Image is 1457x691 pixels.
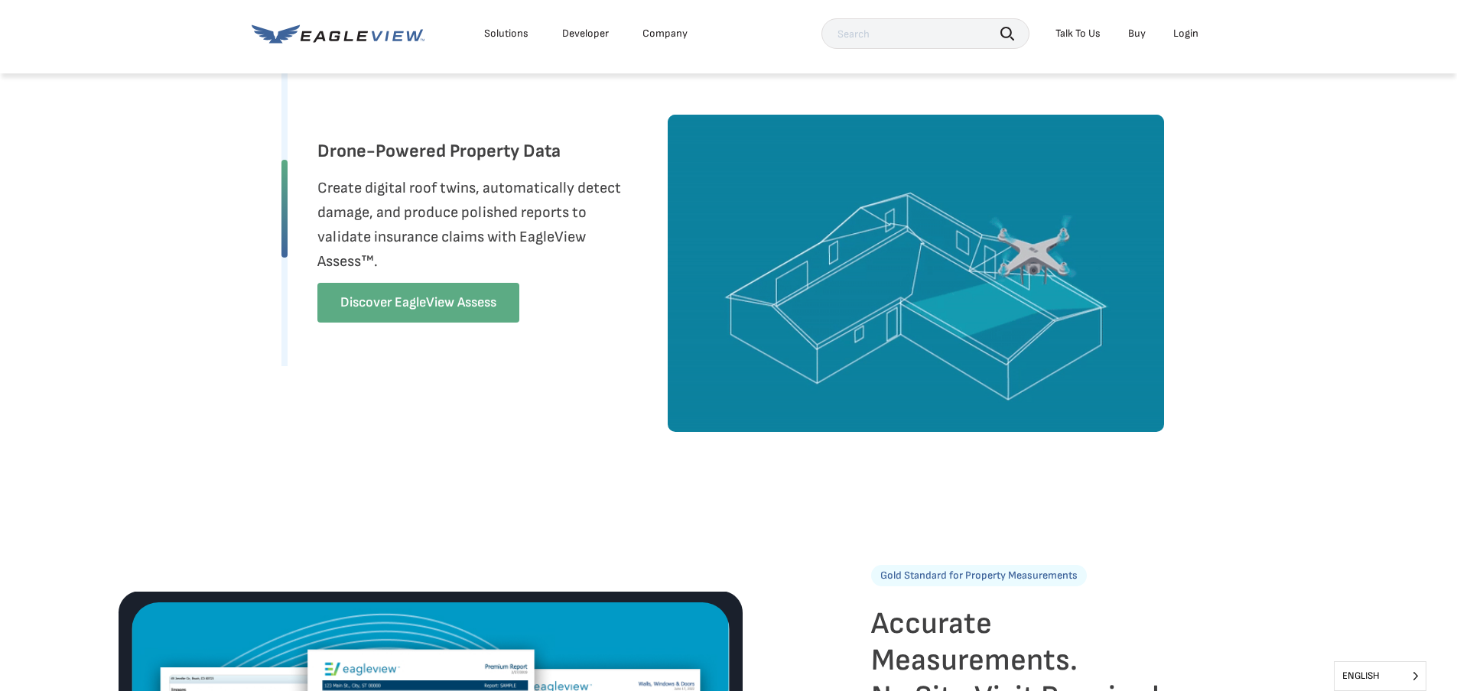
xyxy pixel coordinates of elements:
a: Buy [1128,27,1146,41]
p: Gold Standard for Property Measurements [871,565,1087,586]
aside: Language selected: English [1334,661,1426,691]
input: Search [821,18,1029,49]
h3: Drone-Powered Property Data [317,139,561,164]
div: Talk To Us [1055,27,1101,41]
div: Login [1173,27,1198,41]
a: Developer [562,27,609,41]
span: English [1335,662,1426,690]
div: Company [642,27,688,41]
p: Create digital roof twins, automatically detect damage, and produce polished reports to validate ... [317,176,631,274]
div: Solutions [484,27,528,41]
a: Discover EagleView Assess [317,283,519,323]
